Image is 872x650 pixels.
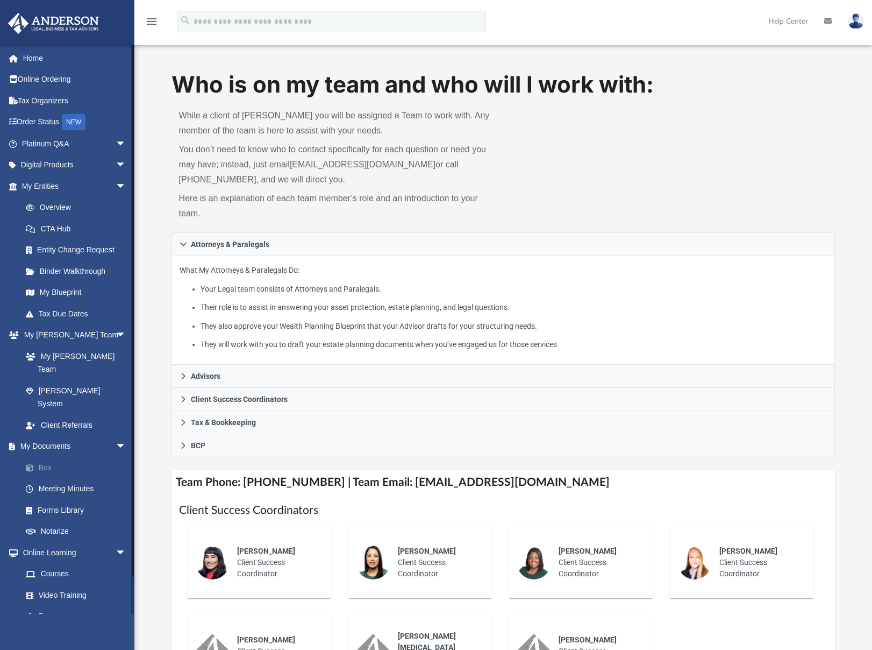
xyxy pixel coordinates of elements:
span: [PERSON_NAME] [559,635,617,644]
span: arrow_drop_down [116,436,137,458]
a: Client Referrals [15,414,137,436]
a: Courses [15,563,137,585]
a: [PERSON_NAME] System [15,380,137,414]
li: They also approve your Wealth Planning Blueprint that your Advisor drafts for your structuring ne... [201,320,827,333]
a: menu [145,20,158,28]
span: [PERSON_NAME] [237,547,295,555]
div: Client Success Coordinator [230,538,324,587]
a: Meeting Minutes [15,478,142,500]
a: Online Learningarrow_drop_down [8,542,137,563]
div: Attorneys & Paralegals [171,256,835,365]
span: arrow_drop_down [116,133,137,155]
i: menu [145,15,158,28]
li: Their role is to assist in answering your asset protection, estate planning, and legal questions. [201,301,827,314]
span: arrow_drop_down [116,154,137,176]
span: Advisors [191,372,220,380]
a: Online Ordering [8,69,142,90]
div: Client Success Coordinator [712,538,806,587]
a: Digital Productsarrow_drop_down [8,154,142,176]
p: What My Attorneys & Paralegals Do: [180,264,827,351]
img: thumbnail [677,545,712,580]
span: Client Success Coordinators [191,395,288,403]
a: Forms Library [15,499,137,521]
a: My Blueprint [15,282,137,303]
a: My Entitiesarrow_drop_down [8,175,142,197]
a: Notarize [15,521,142,542]
a: Entity Change Request [15,239,142,261]
div: Client Success Coordinator [551,538,645,587]
img: thumbnail [517,545,551,580]
div: Client Success Coordinator [390,538,484,587]
h1: Who is on my team and who will I work with: [171,69,835,101]
h4: Team Phone: [PHONE_NUMBER] | Team Email: [EMAIL_ADDRESS][DOMAIN_NAME] [171,470,835,494]
img: User Pic [848,13,864,29]
span: arrow_drop_down [116,542,137,564]
a: Advisors [171,365,835,388]
a: Attorneys & Paralegals [171,232,835,256]
a: Order StatusNEW [8,111,142,133]
div: NEW [62,114,85,130]
a: Binder Walkthrough [15,260,142,282]
img: thumbnail [356,545,390,580]
img: Anderson Advisors Platinum Portal [5,13,102,34]
span: BCP [191,442,205,449]
a: Resources [15,606,137,627]
a: Platinum Q&Aarrow_drop_down [8,133,142,154]
span: Tax & Bookkeeping [191,419,256,426]
a: Box [15,457,142,478]
span: [PERSON_NAME] [559,547,617,555]
a: Tax Organizers [8,90,142,111]
a: Tax & Bookkeeping [171,411,835,434]
a: My [PERSON_NAME] Team [15,345,132,380]
p: Here is an explanation of each team member’s role and an introduction to your team. [179,191,496,221]
a: Client Success Coordinators [171,388,835,411]
a: Tax Due Dates [15,303,142,324]
span: Attorneys & Paralegals [191,241,269,248]
a: My Documentsarrow_drop_down [8,436,142,457]
i: search [180,15,191,26]
a: CTA Hub [15,218,142,239]
a: My [PERSON_NAME] Teamarrow_drop_down [8,324,137,346]
span: arrow_drop_down [116,324,137,347]
a: Video Training [15,584,132,606]
a: Home [8,47,142,69]
span: [PERSON_NAME] [237,635,295,644]
p: You don’t need to know who to contact specifically for each question or need you may have; instea... [179,142,496,187]
span: [PERSON_NAME] [719,547,777,555]
p: While a client of [PERSON_NAME] you will be assigned a Team to work with. Any member of the team ... [179,108,496,138]
h1: Client Success Coordinators [179,503,828,518]
li: They will work with you to draft your estate planning documents when you’ve engaged us for those ... [201,338,827,351]
img: thumbnail [195,545,230,580]
span: arrow_drop_down [116,175,137,197]
a: Overview [15,197,142,218]
a: BCP [171,434,835,457]
span: [PERSON_NAME] [398,547,456,555]
li: Your Legal team consists of Attorneys and Paralegals. [201,282,827,296]
a: [EMAIL_ADDRESS][DOMAIN_NAME] [290,160,435,169]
